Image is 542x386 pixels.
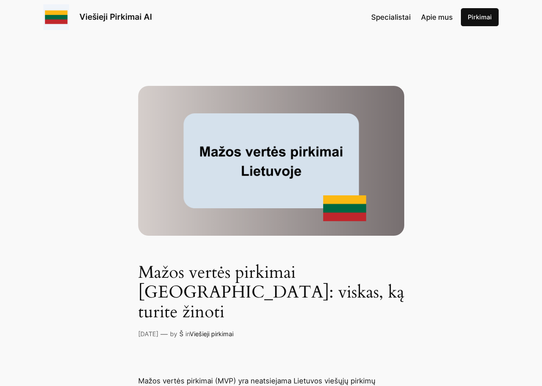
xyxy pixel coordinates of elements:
h1: Mažos vertės pirkimai [GEOGRAPHIC_DATA]: viskas, ką turite žinoti [138,263,404,322]
p: — [160,328,168,340]
p: by [170,329,177,339]
img: Viešieji pirkimai logo [43,4,69,30]
a: Apie mus [421,12,453,23]
nav: Navigation [371,12,453,23]
a: [DATE] [138,330,158,337]
a: Š [179,330,183,337]
span: in [185,330,190,337]
a: Pirkimai [461,8,499,26]
span: Specialistai [371,13,411,21]
a: Specialistai [371,12,411,23]
span: Apie mus [421,13,453,21]
a: Viešieji pirkimai [190,330,233,337]
a: Viešieji Pirkimai AI [79,12,152,22]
